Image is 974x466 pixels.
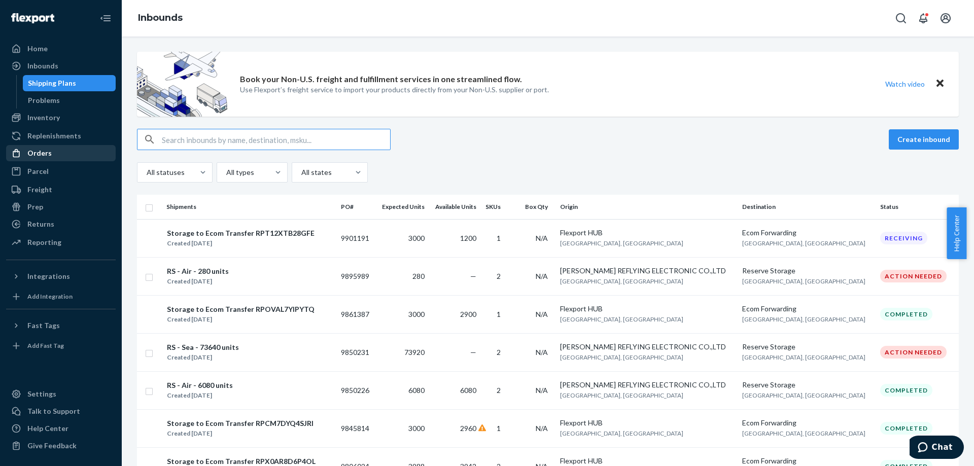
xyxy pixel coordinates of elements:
div: Storage to Ecom Transfer RPCM7DYQ4SJRI [167,418,314,428]
span: 6080 [460,386,476,395]
div: Replenishments [27,131,81,141]
th: Box Qty [509,195,555,219]
span: 2 [497,348,501,356]
div: Action Needed [880,270,947,282]
div: Give Feedback [27,441,77,451]
div: Ecom Forwarding [742,304,872,314]
td: 9850231 [337,333,375,371]
div: Prep [27,202,43,212]
div: Flexport HUB [560,418,735,428]
span: N/A [536,272,548,280]
div: Returns [27,219,54,229]
th: Status [876,195,959,219]
div: Completed [880,308,932,320]
button: Help Center [947,207,966,259]
div: Created [DATE] [167,390,233,401]
span: 280 [412,272,425,280]
div: [PERSON_NAME] REFLYING ELECTRONIC CO.,LTD [560,380,735,390]
button: Talk to Support [6,403,116,419]
td: 9850226 [337,371,375,409]
span: N/A [536,386,548,395]
div: Help Center [27,423,68,434]
a: Help Center [6,420,116,437]
span: N/A [536,234,548,242]
div: Add Fast Tag [27,341,64,350]
div: Completed [880,384,932,397]
span: 2900 [460,310,476,318]
span: 2 [497,272,501,280]
th: PO# [337,195,375,219]
span: [GEOGRAPHIC_DATA], [GEOGRAPHIC_DATA] [742,353,865,361]
div: Home [27,44,48,54]
div: Flexport HUB [560,456,735,466]
a: Inventory [6,110,116,126]
div: Storage to Ecom Transfer RPOVAL7YIPYTQ [167,304,315,314]
input: Search inbounds by name, destination, msku... [162,129,390,150]
td: 9901191 [337,219,375,257]
div: Problems [28,95,60,105]
span: N/A [536,348,548,356]
div: Inventory [27,113,60,123]
span: N/A [536,424,548,433]
div: Reserve Storage [742,380,872,390]
div: Ecom Forwarding [742,456,872,466]
div: Add Integration [27,292,73,301]
button: Integrations [6,268,116,284]
div: Completed [880,422,932,435]
th: Available Units [429,195,480,219]
div: Flexport HUB [560,228,735,238]
button: Watch video [879,77,931,91]
span: — [470,348,476,356]
ol: breadcrumbs [130,4,191,33]
button: Give Feedback [6,438,116,454]
a: Add Fast Tag [6,338,116,354]
div: Integrations [27,271,70,281]
span: — [470,272,476,280]
button: Open account menu [935,8,956,28]
th: SKUs [480,195,509,219]
div: Created [DATE] [167,276,229,286]
p: Book your Non-U.S. freight and fulfillment services in one streamlined flow. [240,74,522,85]
span: [GEOGRAPHIC_DATA], [GEOGRAPHIC_DATA] [560,315,683,323]
button: Open notifications [913,8,933,28]
th: Shipments [162,195,337,219]
a: Home [6,41,116,57]
a: Inbounds [138,12,183,23]
div: Parcel [27,166,49,176]
td: 9895989 [337,257,375,295]
span: 2 [497,386,501,395]
a: Prep [6,199,116,215]
td: 9861387 [337,295,375,333]
div: Inbounds [27,61,58,71]
iframe: Opens a widget where you can chat to one of our agents [910,436,964,461]
button: Close Navigation [95,8,116,28]
div: Reporting [27,237,61,247]
span: 3000 [408,234,425,242]
span: 1200 [460,234,476,242]
span: 3000 [408,310,425,318]
div: Created [DATE] [167,314,315,325]
a: Reporting [6,234,116,250]
div: RS - Sea - 73640 units [167,342,239,352]
a: Replenishments [6,128,116,144]
a: Freight [6,182,116,198]
div: Flexport HUB [560,304,735,314]
a: Inbounds [6,58,116,74]
span: 1 [497,310,501,318]
th: Origin [556,195,739,219]
div: Receiving [880,232,927,244]
div: Ecom Forwarding [742,228,872,238]
div: Fast Tags [27,320,60,331]
div: Created [DATE] [167,428,314,439]
input: All statuses [146,167,147,177]
span: [GEOGRAPHIC_DATA], [GEOGRAPHIC_DATA] [560,429,683,437]
span: [GEOGRAPHIC_DATA], [GEOGRAPHIC_DATA] [742,239,865,247]
span: [GEOGRAPHIC_DATA], [GEOGRAPHIC_DATA] [742,391,865,399]
span: 1 [497,424,501,433]
button: Close [933,77,947,91]
div: RS - Air - 280 units [167,266,229,276]
div: Freight [27,185,52,195]
div: [PERSON_NAME] REFLYING ELECTRONIC CO.,LTD [560,342,735,352]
